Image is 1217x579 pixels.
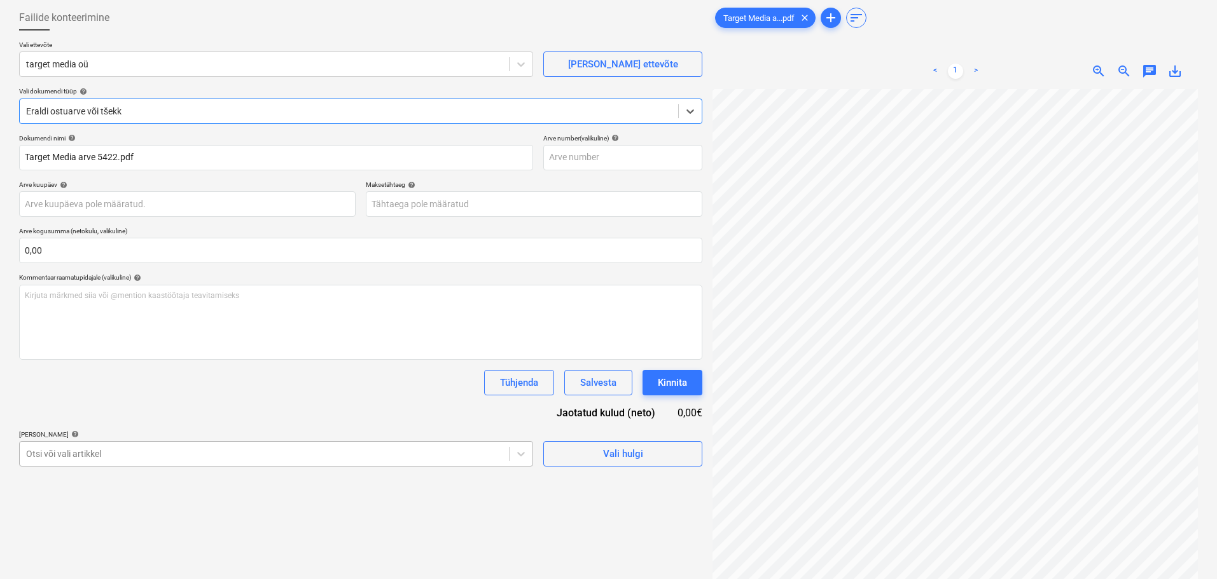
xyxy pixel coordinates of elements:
div: Salvesta [580,374,616,391]
span: help [609,134,619,142]
div: Tühjenda [500,374,538,391]
span: zoom_in [1091,64,1106,79]
span: help [405,181,415,189]
div: Jaotatud kulud (neto) [537,405,676,420]
input: Dokumendi nimi [19,145,533,170]
div: Kommentaar raamatupidajale (valikuline) [19,273,702,282]
span: sort [849,10,864,25]
button: Salvesta [564,370,632,395]
p: Arve kogusumma (netokulu, valikuline) [19,227,702,238]
a: Page 1 is your current page [948,64,963,79]
div: Maksetähtaeg [366,181,702,189]
div: Vali dokumendi tüüp [19,87,702,95]
div: Target Media a...pdf [715,8,816,28]
div: [PERSON_NAME] [19,430,533,439]
input: Tähtaega pole määratud [366,191,702,217]
span: help [77,88,87,95]
div: Dokumendi nimi [19,134,533,142]
span: help [131,274,141,282]
div: [PERSON_NAME] ettevõte [568,56,678,72]
div: Arve kuupäev [19,181,356,189]
input: Arve number [543,145,702,170]
div: Kinnita [658,374,687,391]
span: Target Media a...pdf [716,13,802,23]
div: Vali hulgi [603,446,643,462]
span: save_alt [1167,64,1183,79]
button: Vali hulgi [543,441,702,467]
p: Vali ettevõte [19,41,533,51]
span: Failide konteerimine [19,10,109,25]
span: clear [797,10,812,25]
input: Arve kuupäeva pole määratud. [19,191,356,217]
input: Arve kogusumma (netokulu, valikuline) [19,238,702,263]
span: help [57,181,67,189]
button: Kinnita [643,370,702,395]
span: chat [1142,64,1157,79]
div: Arve number (valikuline) [543,134,702,142]
span: help [66,134,76,142]
div: 0,00€ [676,405,702,420]
a: Next page [968,64,984,79]
button: Tühjenda [484,370,554,395]
span: add [823,10,838,25]
a: Previous page [928,64,943,79]
span: help [69,430,79,438]
span: zoom_out [1116,64,1132,79]
button: [PERSON_NAME] ettevõte [543,51,702,77]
